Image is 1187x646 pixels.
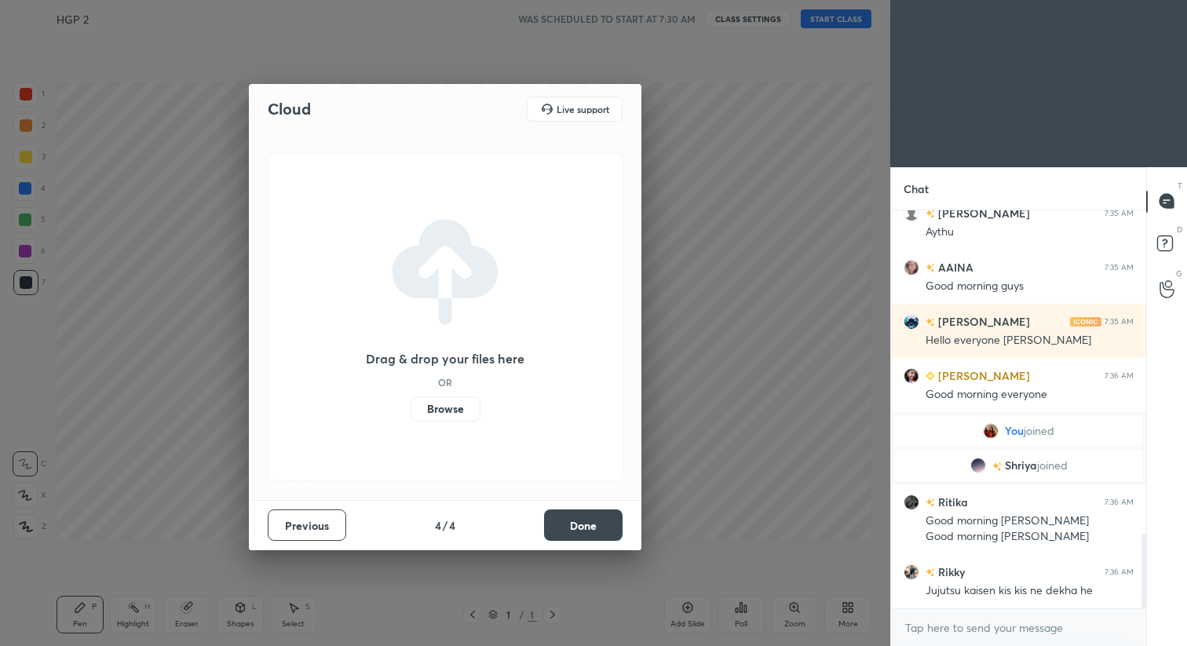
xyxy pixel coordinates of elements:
div: Good morning guys [926,279,1134,294]
p: G [1176,268,1182,279]
img: iconic-light.a09c19a4.png [1070,316,1101,326]
h4: / [443,517,447,534]
div: 7:36 AM [1105,567,1134,576]
p: T [1178,180,1182,192]
img: no-rating-badge.077c3623.svg [992,462,1002,470]
h5: OR [438,378,452,387]
div: Aythu [926,224,1134,240]
div: 7:35 AM [1105,208,1134,217]
span: joined [1037,459,1068,472]
img: 819b293b106149f5b1f00a6807622660.jpg [904,259,919,275]
img: default.png [904,205,919,221]
button: Previous [268,509,346,541]
img: 9fba9e39355a4b27a121417188630cea.jpg [983,423,999,439]
p: Chat [891,168,941,210]
div: grid [891,210,1146,608]
h6: Ritika [935,494,968,510]
img: Learner_Badge_beginner_1_8b307cf2a0.svg [926,371,935,381]
div: Good morning [PERSON_NAME] [926,513,1134,529]
span: Shriya [1005,459,1037,472]
div: Good morning [PERSON_NAME] [926,529,1134,545]
h4: 4 [449,517,455,534]
h4: 4 [435,517,441,534]
p: D [1177,224,1182,235]
div: 7:36 AM [1105,497,1134,506]
img: no-rating-badge.077c3623.svg [926,264,935,272]
h6: [PERSON_NAME] [935,367,1030,384]
span: You [1005,425,1024,437]
button: Done [544,509,623,541]
img: no-rating-badge.077c3623.svg [926,498,935,507]
h5: Live support [557,104,609,114]
img: 356de63d08e443f5bd1d8f80cd3ce8c1.jpg [904,367,919,383]
div: Jujutsu kaisen kis kis ne dekha he [926,583,1134,599]
div: 7:36 AM [1105,370,1134,380]
img: no-rating-badge.077c3623.svg [926,318,935,327]
img: 3 [970,458,986,473]
div: 7:35 AM [1105,316,1134,326]
h6: AAINA [935,259,973,276]
img: no-rating-badge.077c3623.svg [926,568,935,577]
div: 7:35 AM [1105,262,1134,272]
h6: [PERSON_NAME] [935,313,1030,330]
h2: Cloud [268,99,311,119]
span: joined [1024,425,1054,437]
div: Hello everyone [PERSON_NAME] [926,333,1134,349]
img: f6c241e0dd1c41d887ad534e429356ab.jpg [904,564,919,579]
div: Good morning everyone [926,387,1134,403]
h6: [PERSON_NAME] [935,205,1030,221]
img: f78b9af5ef2a447e8b918efaf368471b.jpg [904,494,919,509]
h6: Rikky [935,564,965,580]
h3: Drag & drop your files here [366,352,524,365]
img: no-rating-badge.077c3623.svg [926,210,935,218]
img: 5f614f4483544430bde7d3227646912b.jpg [904,313,919,329]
